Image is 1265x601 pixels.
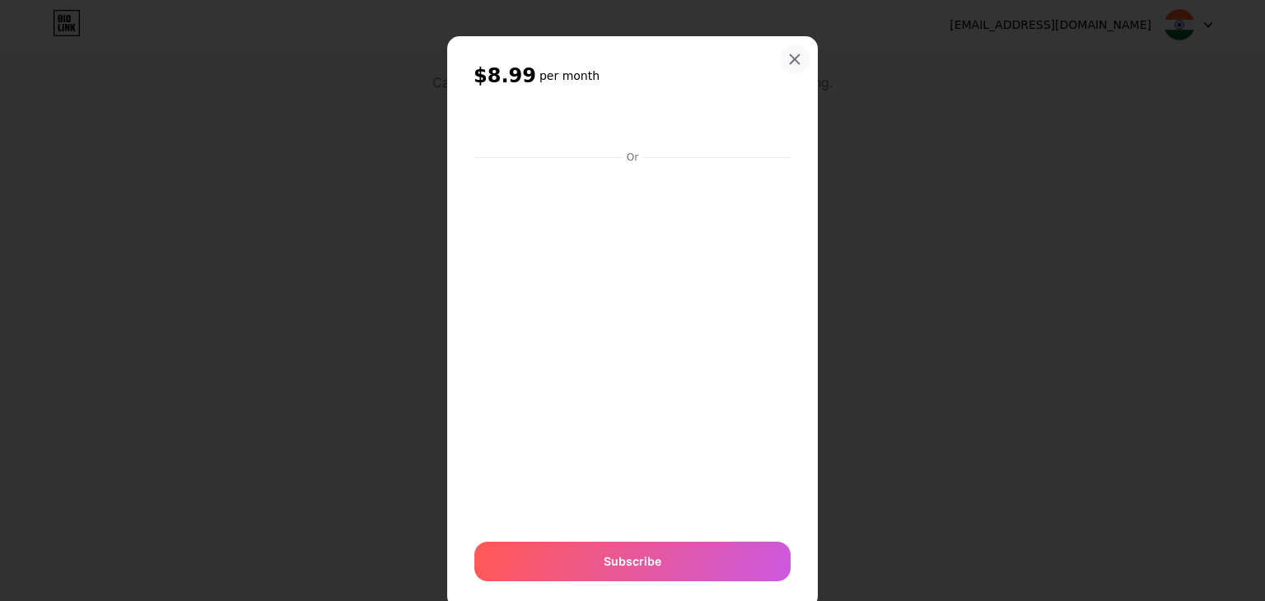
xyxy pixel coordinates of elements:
[623,151,642,164] div: Or
[539,68,600,84] h6: per month
[474,106,791,146] iframe: Secure payment button frame
[474,63,536,89] span: $8.99
[604,552,661,570] span: Subscribe
[471,165,794,525] iframe: Secure payment input frame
